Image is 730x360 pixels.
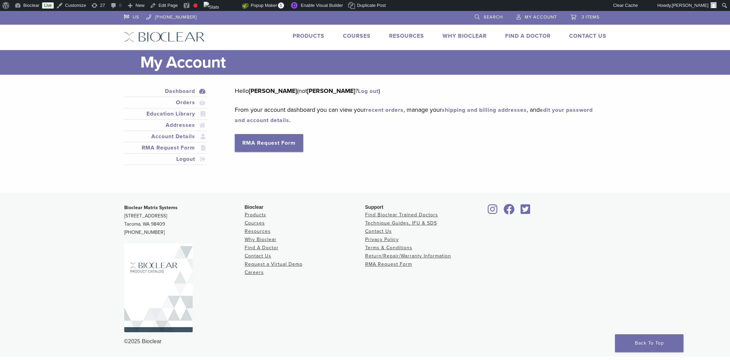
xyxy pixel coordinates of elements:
img: Bioclear [124,243,193,332]
a: Careers [245,269,264,275]
img: Views over 48 hours. Click for more Jetpack Stats. [204,2,242,10]
span: Bioclear [245,204,264,210]
a: Bioclear [518,208,533,215]
a: Orders [125,98,206,107]
a: Log out [358,88,379,95]
a: Back To Top [615,334,683,352]
a: Privacy Policy [365,237,399,242]
h1: My Account [140,50,606,75]
a: Resources [245,228,271,234]
strong: [PERSON_NAME] [249,87,297,95]
a: Search [475,11,503,21]
span: [PERSON_NAME] [672,3,708,8]
a: recent orders [366,107,404,113]
a: Bioclear [486,208,500,215]
a: 3 items [571,11,600,21]
a: Logout [125,155,206,163]
a: RMA Request Form [125,144,206,152]
a: Courses [343,33,371,39]
span: 3 items [581,14,600,20]
span: Support [365,204,384,210]
a: Bioclear [501,208,517,215]
a: Addresses [125,121,206,129]
nav: Account pages [124,86,207,173]
a: Find A Doctor [505,33,551,39]
div: ©2025 Bioclear [124,337,606,346]
a: Find A Doctor [245,245,279,251]
p: [STREET_ADDRESS] Tacoma, WA 98409 [PHONE_NUMBER] [124,204,245,237]
a: Return/Repair/Warranty Information [365,253,451,259]
a: Resources [389,33,424,39]
a: Contact Us [569,33,606,39]
span: My Account [525,14,557,20]
a: shipping and billing addresses [442,107,527,113]
a: My Account [516,11,557,21]
div: Focus keyphrase not set [193,3,197,8]
a: RMA Request Form [365,261,412,267]
a: Why Bioclear [245,237,277,242]
a: Contact Us [365,228,392,234]
p: From your account dashboard you can view your , manage your , and . [235,105,596,125]
strong: Bioclear Matrix Systems [124,205,178,211]
span: Search [484,14,503,20]
p: Hello (not ? ) [235,86,596,96]
a: [PHONE_NUMBER] [146,11,197,21]
a: Live [42,2,54,9]
span: 1 [278,2,284,9]
a: Contact Us [245,253,271,259]
a: Technique Guides, IFU & SDS [365,220,437,226]
a: Why Bioclear [443,33,487,39]
a: US [124,11,139,21]
a: Education Library [125,110,206,118]
a: RMA Request Form [235,134,303,152]
a: Account Details [125,132,206,141]
a: Dashboard [125,87,206,95]
img: Bioclear [124,32,205,42]
a: Terms & Conditions [365,245,412,251]
a: Request a Virtual Demo [245,261,303,267]
a: Products [293,33,324,39]
a: Find Bioclear Trained Doctors [365,212,438,218]
strong: [PERSON_NAME] [307,87,355,95]
a: Courses [245,220,265,226]
a: Products [245,212,266,218]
